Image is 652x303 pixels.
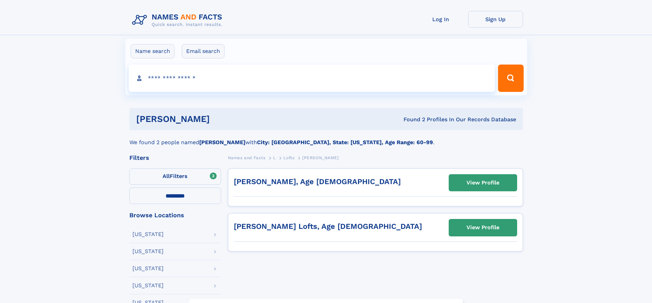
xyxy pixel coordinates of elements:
div: Browse Locations [129,212,221,218]
a: Lofts [283,153,294,162]
div: [US_STATE] [132,232,164,237]
button: Search Button [498,65,523,92]
div: View Profile [466,175,499,191]
a: Log In [413,11,468,28]
div: View Profile [466,220,499,235]
a: Sign Up [468,11,523,28]
a: View Profile [449,219,517,236]
b: [PERSON_NAME] [199,139,245,146]
img: Logo Names and Facts [129,11,228,29]
div: Filters [129,155,221,161]
span: Lofts [283,155,294,160]
a: [PERSON_NAME], Age [DEMOGRAPHIC_DATA] [234,177,401,186]
div: We found 2 people named with . [129,130,523,147]
span: [PERSON_NAME] [302,155,339,160]
a: [PERSON_NAME] Lofts, Age [DEMOGRAPHIC_DATA] [234,222,422,231]
label: Name search [131,44,175,58]
span: L [273,155,276,160]
label: Email search [182,44,225,58]
input: search input [129,65,495,92]
b: City: [GEOGRAPHIC_DATA], State: [US_STATE], Age Range: 60-99 [257,139,433,146]
div: Found 2 Profiles In Our Records Database [307,116,516,123]
a: View Profile [449,175,517,191]
span: All [163,173,170,179]
h1: [PERSON_NAME] [136,115,307,123]
a: Names and Facts [228,153,266,162]
label: Filters [129,168,221,185]
a: L [273,153,276,162]
div: [US_STATE] [132,249,164,254]
div: [US_STATE] [132,266,164,271]
div: [US_STATE] [132,283,164,288]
